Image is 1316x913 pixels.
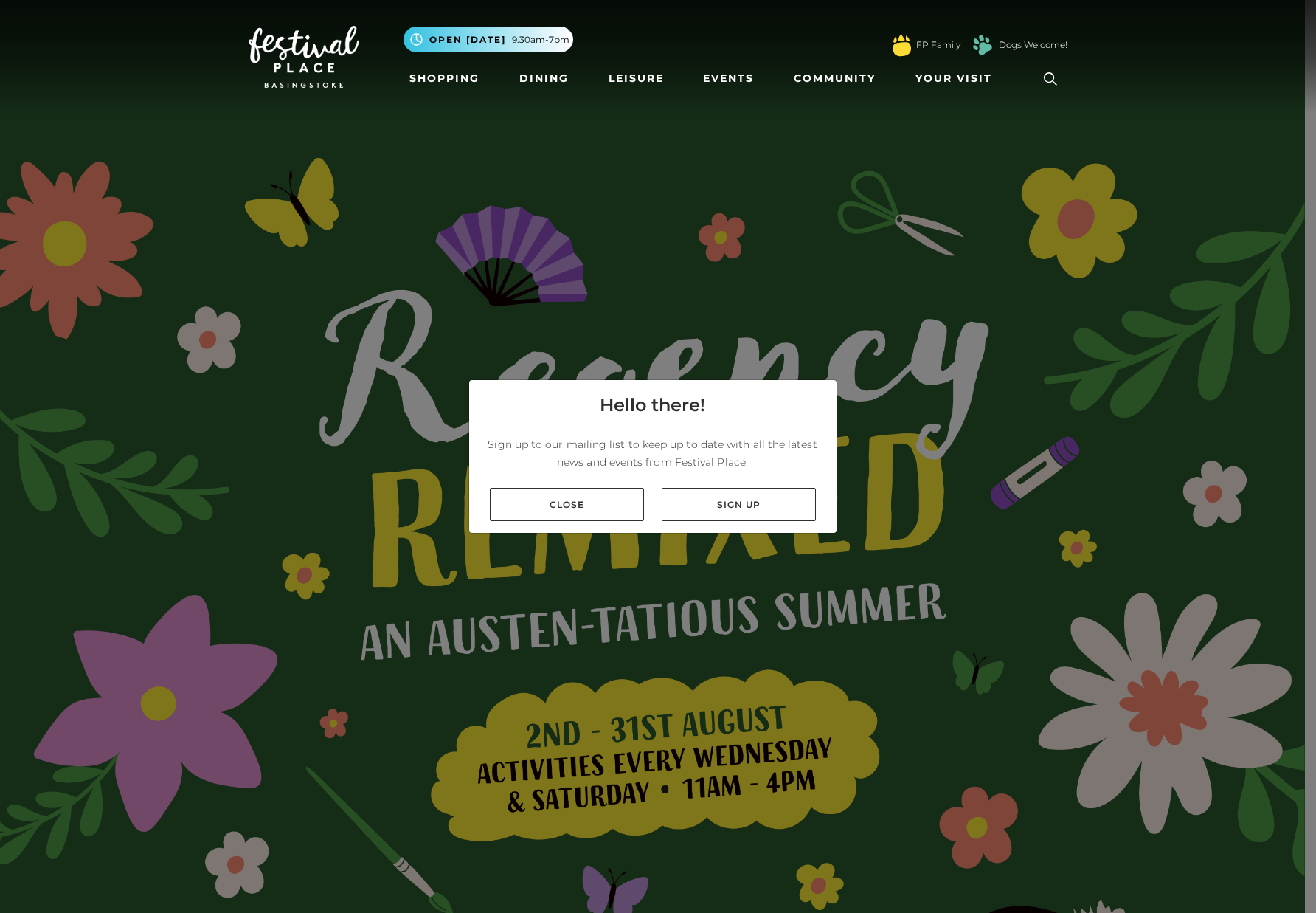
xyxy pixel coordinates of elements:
a: Community [788,65,882,92]
span: Your Visit [915,71,992,86]
a: Close [490,488,644,521]
a: FP Family [916,38,960,52]
p: Sign up to our mailing list to keep up to date with all the latest news and events from Festival ... [481,435,825,471]
a: Your Visit [910,65,1005,92]
a: Shopping [404,65,485,92]
span: 9.30am-7pm [512,33,569,46]
button: Open [DATE] 9.30am-7pm [404,27,573,52]
a: Sign up [662,488,816,521]
a: Leisure [603,65,670,92]
span: Open [DATE] [429,33,506,46]
a: Dogs Welcome! [999,38,1067,52]
a: Dining [513,65,575,92]
h4: Hello there! [600,392,705,418]
a: Events [697,65,760,92]
img: Festival Place Logo [249,26,359,88]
